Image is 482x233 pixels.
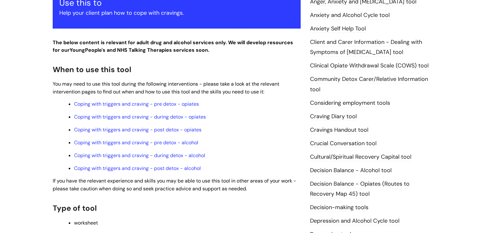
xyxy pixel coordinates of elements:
a: Clinical Opiate Withdrawal Scale (COWS) tool [310,62,429,70]
span: Type of tool [53,203,97,213]
a: Anxiety Self Help Tool [310,25,366,33]
a: Depression and Alcohol Cycle tool [310,217,399,225]
a: Coping with triggers and craving - during detox - alcohol [74,152,205,159]
strong: Young [70,47,107,53]
a: Community Detox Carer/Relative Information tool [310,75,428,93]
a: Decision Balance - Alcohol tool [310,167,392,175]
p: Help your client plan how to cope with cravings. [59,8,294,18]
a: Decision-making tools [310,204,368,212]
a: Coping with triggers and craving - pre detox - alcohol [74,139,198,146]
a: Cravings Handout tool [310,126,368,134]
span: When to use this tool [53,65,131,74]
a: Anxiety and Alcohol Cycle tool [310,11,390,19]
a: Crucial Conversation tool [310,140,377,148]
a: Cultural/Spiritual Recovery Capital tool [310,153,411,161]
span: You may need to use this tool during the following interventions - please take a look at the rele... [53,81,279,95]
strong: The below content is relevant for adult drug and alcohol services only. We will develop resources... [53,39,293,54]
a: Coping with triggers and craving - post detox - alcohol [74,165,201,172]
span: worksheet [74,220,98,226]
a: Decision Balance - Opiates (Routes to Recovery Map 45) tool [310,180,410,198]
a: Considering employment tools [310,99,390,107]
span: If you have the relevant experience and skills you may be able to use this tool in other areas of... [53,177,296,192]
strong: People's [85,47,105,53]
a: Coping with triggers and craving - during detox - opiates [74,114,206,120]
a: Craving Diary tool [310,113,357,121]
a: Client and Carer Information - Dealing with Symptoms of [MEDICAL_DATA] tool [310,38,422,56]
a: Coping with triggers and craving - post detox - opiates [74,126,201,133]
a: Coping with triggers and craving - pre detox - opiates [74,101,199,107]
